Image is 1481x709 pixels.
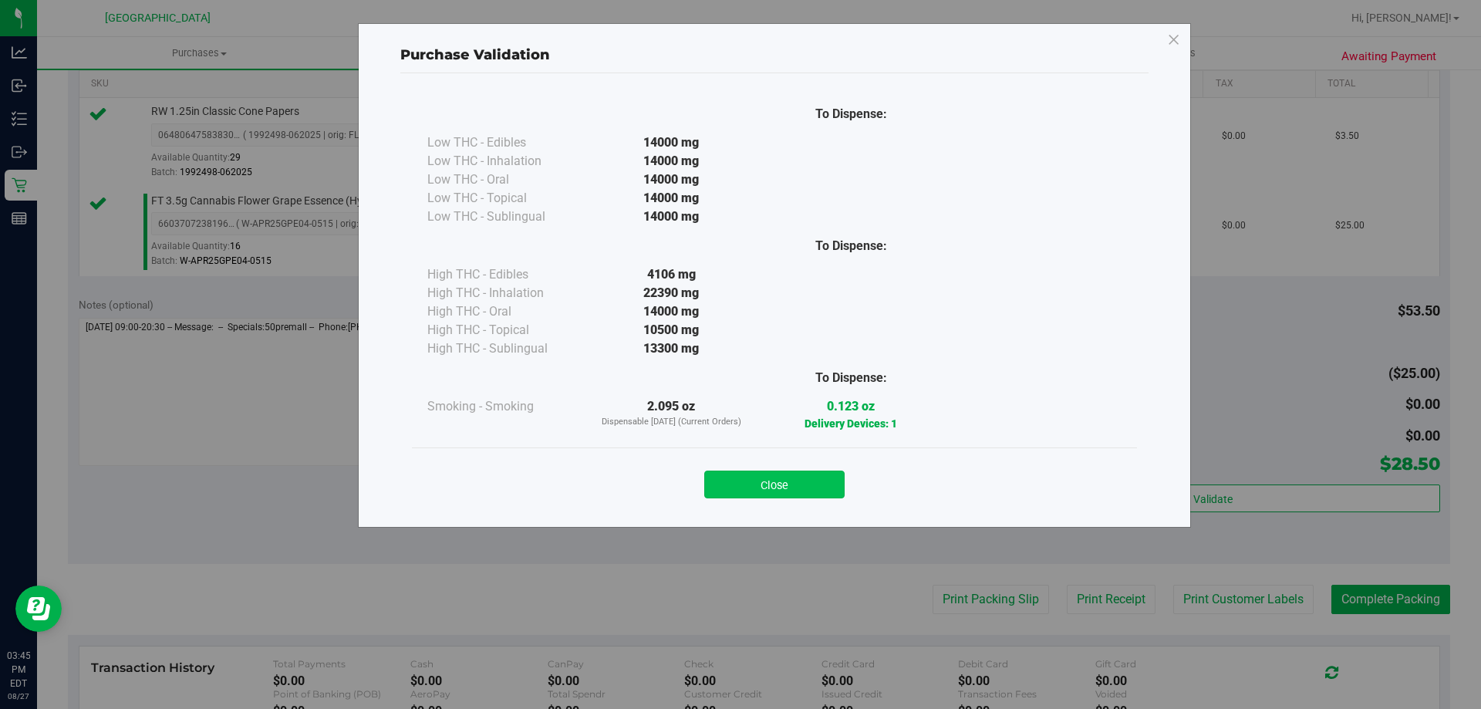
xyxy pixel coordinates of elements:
[582,397,761,429] div: 2.095 oz
[427,170,582,189] div: Low THC - Oral
[582,133,761,152] div: 14000 mg
[582,339,761,358] div: 13300 mg
[704,471,845,498] button: Close
[15,586,62,632] iframe: Resource center
[761,237,941,255] div: To Dispense:
[582,189,761,208] div: 14000 mg
[427,397,582,416] div: Smoking - Smoking
[427,208,582,226] div: Low THC - Sublingual
[761,416,941,432] p: Delivery Devices: 1
[582,284,761,302] div: 22390 mg
[427,339,582,358] div: High THC - Sublingual
[427,152,582,170] div: Low THC - Inhalation
[582,265,761,284] div: 4106 mg
[427,302,582,321] div: High THC - Oral
[582,152,761,170] div: 14000 mg
[761,369,941,387] div: To Dispense:
[582,416,761,429] p: Dispensable [DATE] (Current Orders)
[427,189,582,208] div: Low THC - Topical
[427,133,582,152] div: Low THC - Edibles
[582,321,761,339] div: 10500 mg
[582,302,761,321] div: 14000 mg
[761,105,941,123] div: To Dispense:
[582,208,761,226] div: 14000 mg
[827,399,875,414] strong: 0.123 oz
[427,321,582,339] div: High THC - Topical
[582,170,761,189] div: 14000 mg
[427,284,582,302] div: High THC - Inhalation
[400,46,550,63] span: Purchase Validation
[427,265,582,284] div: High THC - Edibles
